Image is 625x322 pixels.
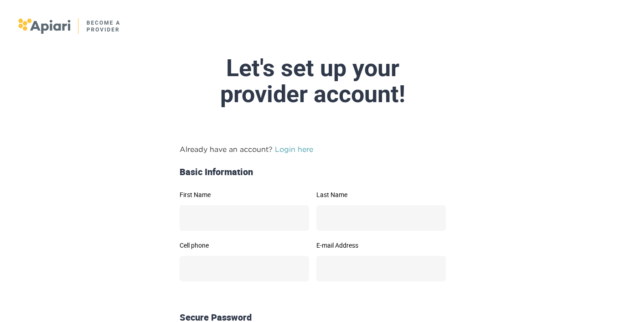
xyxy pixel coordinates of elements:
[275,145,313,153] a: Login here
[180,242,309,249] label: Cell phone
[180,192,309,198] label: First Name
[180,144,446,155] p: Already have an account?
[316,192,446,198] label: Last Name
[176,166,449,179] div: Basic Information
[18,18,121,34] img: logo
[316,242,446,249] label: E-mail Address
[98,55,528,107] div: Let's set up your provider account!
